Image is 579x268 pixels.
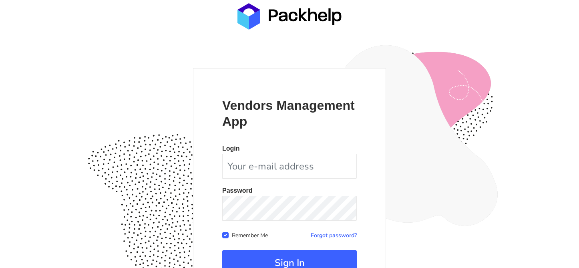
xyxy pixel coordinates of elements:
label: Remember Me [232,230,268,239]
p: Login [222,145,357,152]
a: Forgot password? [311,232,357,239]
p: Vendors Management App [222,97,357,129]
input: Your e-mail address [222,154,357,179]
p: Password [222,187,357,194]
